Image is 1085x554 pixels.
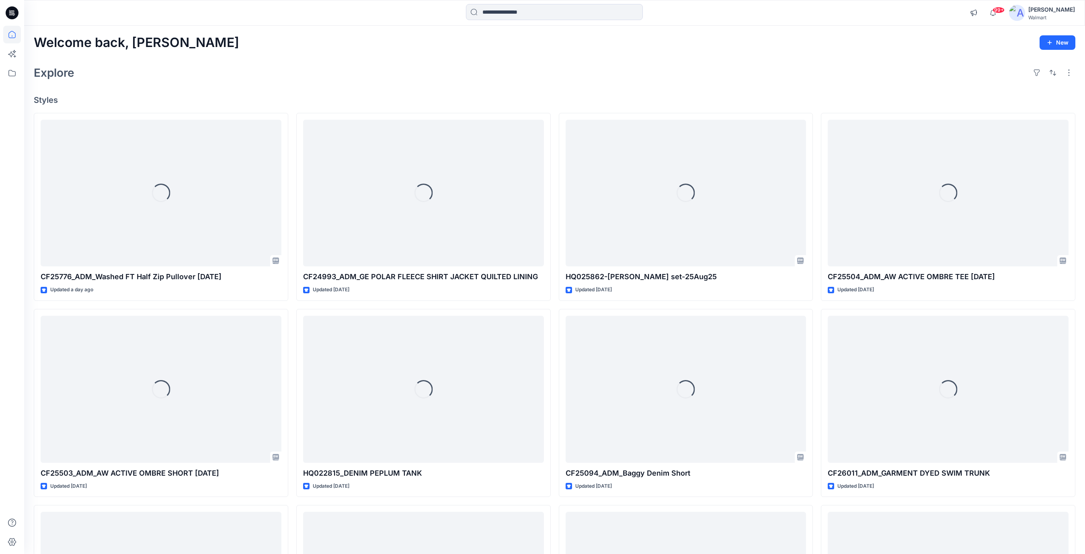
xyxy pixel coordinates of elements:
p: CF24993_ADM_GE POLAR FLEECE SHIRT JACKET QUILTED LINING [303,271,544,282]
p: Updated [DATE] [313,286,349,294]
span: 99+ [993,7,1005,13]
div: [PERSON_NAME] [1028,5,1075,14]
img: avatar [1009,5,1025,21]
p: CF25776_ADM_Washed FT Half Zip Pullover [DATE] [41,271,281,282]
p: Updated [DATE] [50,482,87,491]
p: CF25503_ADM_AW ACTIVE OMBRE SHORT [DATE] [41,468,281,479]
button: New [1040,35,1075,50]
h2: Explore [34,66,74,79]
p: Updated [DATE] [313,482,349,491]
p: HQ025862-[PERSON_NAME] set-25Aug25 [566,271,806,282]
p: HQ022815_DENIM PEPLUM TANK [303,468,544,479]
p: Updated a day ago [50,286,93,294]
p: CF26011_ADM_GARMENT DYED SWIM TRUNK [828,468,1069,479]
p: Updated [DATE] [837,482,874,491]
p: CF25094_ADM_Baggy Denim Short [566,468,806,479]
p: CF25504_ADM_AW ACTIVE OMBRE TEE [DATE] [828,271,1069,282]
h2: Welcome back, [PERSON_NAME] [34,35,239,50]
p: Updated [DATE] [837,286,874,294]
h4: Styles [34,95,1075,105]
p: Updated [DATE] [575,482,612,491]
div: Walmart [1028,14,1075,20]
p: Updated [DATE] [575,286,612,294]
